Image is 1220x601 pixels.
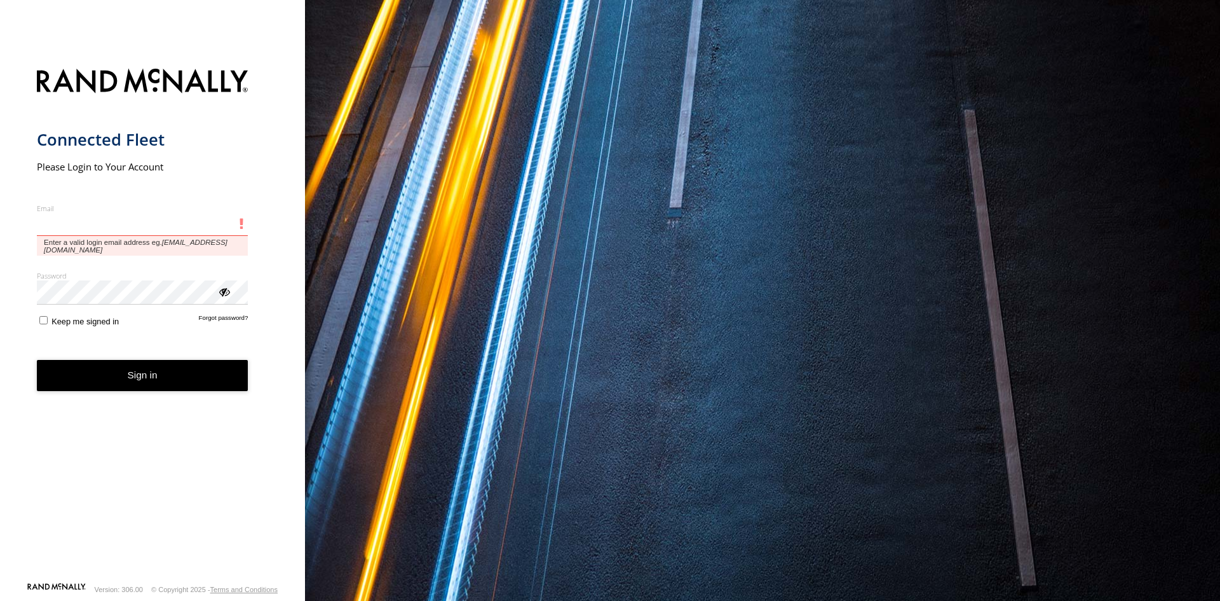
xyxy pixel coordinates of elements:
a: Terms and Conditions [210,586,278,593]
input: Keep me signed in [39,316,48,324]
img: Rand McNally [37,66,248,99]
span: Keep me signed in [51,317,119,326]
div: Version: 306.00 [95,586,143,593]
span: Enter a valid login email address eg. [37,236,248,256]
em: [EMAIL_ADDRESS][DOMAIN_NAME] [44,238,227,254]
div: © Copyright 2025 - [151,586,278,593]
form: main [37,61,269,582]
a: Visit our Website [27,583,86,596]
h1: Connected Fleet [37,129,248,150]
label: Email [37,204,248,213]
a: Forgot password? [199,314,248,326]
label: Password [37,271,248,280]
button: Sign in [37,360,248,391]
h2: Please Login to Your Account [37,160,248,173]
div: ViewPassword [217,285,230,298]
